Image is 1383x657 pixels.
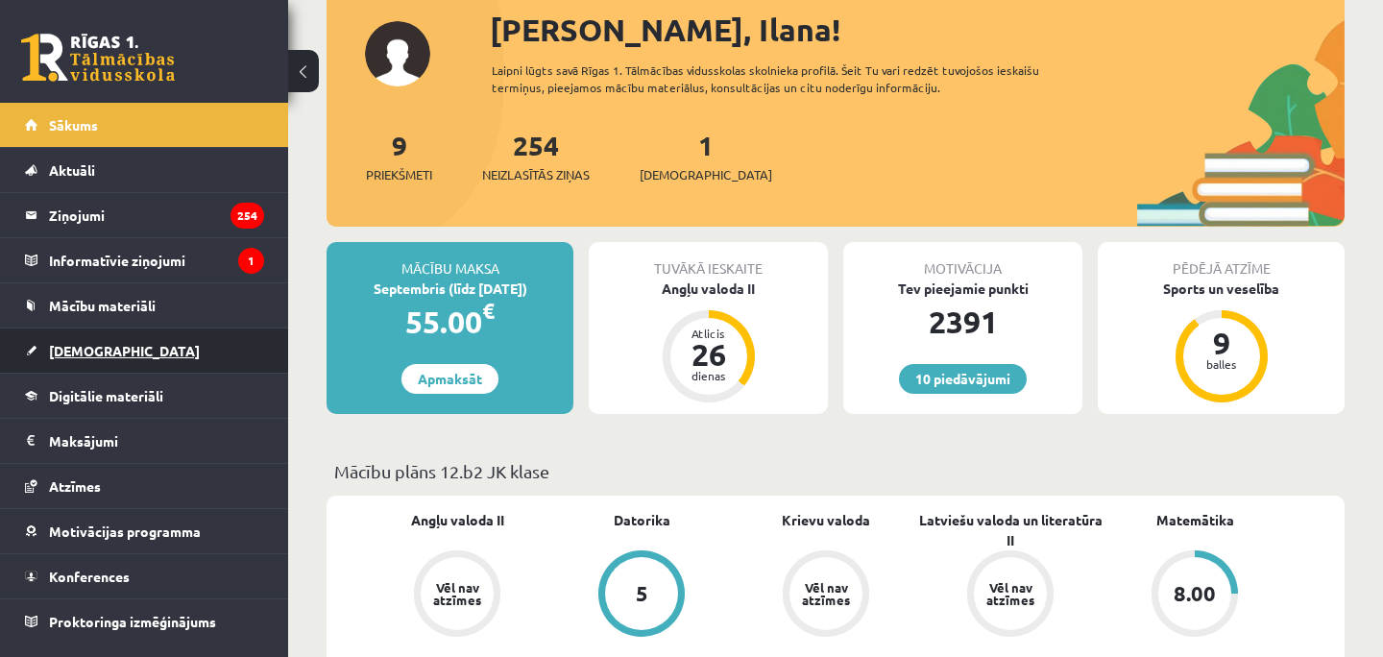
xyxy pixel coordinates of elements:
[1103,550,1287,641] a: 8.00
[25,509,264,553] a: Motivācijas programma
[843,242,1082,279] div: Motivācija
[25,193,264,237] a: Ziņojumi254
[49,342,200,359] span: [DEMOGRAPHIC_DATA]
[49,477,101,495] span: Atzīmes
[49,419,264,463] legend: Maksājumi
[614,510,670,530] a: Datorika
[549,550,734,641] a: 5
[21,34,175,82] a: Rīgas 1. Tālmācības vidusskola
[25,148,264,192] a: Aktuāli
[327,242,573,279] div: Mācību maksa
[899,364,1027,394] a: 10 piedāvājumi
[334,458,1337,484] p: Mācību plāns 12.b2 JK klase
[25,554,264,598] a: Konferences
[25,464,264,508] a: Atzīmes
[25,238,264,282] a: Informatīvie ziņojumi1
[482,128,590,184] a: 254Neizlasītās ziņas
[25,283,264,328] a: Mācību materiāli
[366,128,432,184] a: 9Priekšmeti
[1193,358,1250,370] div: balles
[734,550,918,641] a: Vēl nav atzīmes
[238,248,264,274] i: 1
[482,297,495,325] span: €
[49,568,130,585] span: Konferences
[1098,242,1345,279] div: Pēdējā atzīme
[25,374,264,418] a: Digitālie materiāli
[411,510,504,530] a: Angļu valoda II
[1174,583,1216,604] div: 8.00
[843,279,1082,299] div: Tev pieejamie punkti
[49,297,156,314] span: Mācību materiāli
[782,510,870,530] a: Krievu valoda
[230,203,264,229] i: 254
[492,61,1103,96] div: Laipni lūgts savā Rīgas 1. Tālmācības vidusskolas skolnieka profilā. Šeit Tu vari redzēt tuvojošo...
[25,103,264,147] a: Sākums
[49,387,163,404] span: Digitālie materiāli
[401,364,498,394] a: Apmaksāt
[640,128,772,184] a: 1[DEMOGRAPHIC_DATA]
[1098,279,1345,405] a: Sports un veselība 9 balles
[49,116,98,134] span: Sākums
[589,279,828,299] div: Angļu valoda II
[680,370,738,381] div: dienas
[1193,328,1250,358] div: 9
[918,510,1103,550] a: Latviešu valoda un literatūra II
[640,165,772,184] span: [DEMOGRAPHIC_DATA]
[636,583,648,604] div: 5
[589,279,828,405] a: Angļu valoda II Atlicis 26 dienas
[918,550,1103,641] a: Vēl nav atzīmes
[49,238,264,282] legend: Informatīvie ziņojumi
[1098,279,1345,299] div: Sports un veselība
[843,299,1082,345] div: 2391
[680,339,738,370] div: 26
[983,581,1037,606] div: Vēl nav atzīmes
[327,279,573,299] div: Septembris (līdz [DATE])
[49,613,216,630] span: Proktoringa izmēģinājums
[490,7,1345,53] div: [PERSON_NAME], Ilana!
[1156,510,1234,530] a: Matemātika
[799,581,853,606] div: Vēl nav atzīmes
[366,165,432,184] span: Priekšmeti
[365,550,549,641] a: Vēl nav atzīmes
[589,242,828,279] div: Tuvākā ieskaite
[680,328,738,339] div: Atlicis
[430,581,484,606] div: Vēl nav atzīmes
[49,161,95,179] span: Aktuāli
[25,328,264,373] a: [DEMOGRAPHIC_DATA]
[25,419,264,463] a: Maksājumi
[25,599,264,644] a: Proktoringa izmēģinājums
[482,165,590,184] span: Neizlasītās ziņas
[49,523,201,540] span: Motivācijas programma
[327,299,573,345] div: 55.00
[49,193,264,237] legend: Ziņojumi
